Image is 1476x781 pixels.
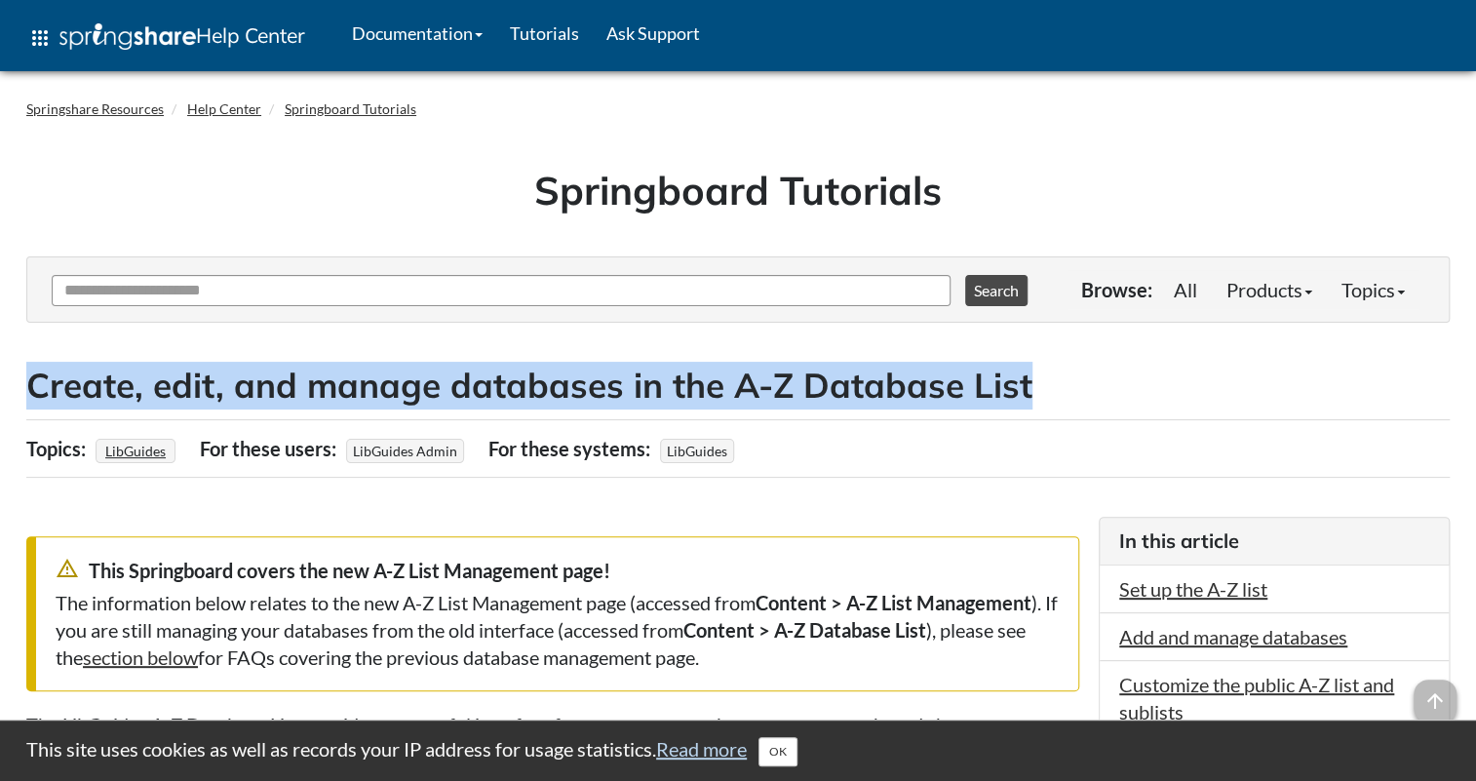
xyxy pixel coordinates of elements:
a: Help Center [187,100,261,117]
span: LibGuides Admin [346,439,464,463]
span: arrow_upward [1414,680,1457,722]
span: Help Center [196,22,305,48]
a: Set up the A-Z list [1119,577,1267,601]
a: Customize the public A-Z list and sublists [1119,673,1394,723]
img: Springshare [59,23,196,50]
strong: Content > A-Z Database List [683,618,926,642]
div: This Springboard covers the new A-Z List Management page! [56,557,1059,584]
span: LibGuides [660,439,734,463]
a: Documentation [338,9,496,58]
span: warning_amber [56,557,79,580]
button: Search [965,275,1028,306]
a: Springshare Resources [26,100,164,117]
div: This site uses cookies as well as records your IP address for usage statistics. [7,735,1469,766]
a: Tutorials [496,9,593,58]
a: Ask Support [593,9,714,58]
h3: In this article [1119,527,1429,555]
p: Browse: [1081,276,1152,303]
a: Products [1212,270,1327,309]
div: For these users: [200,430,341,467]
div: Topics: [26,430,91,467]
span: apps [28,26,52,50]
a: Read more [656,737,747,761]
button: Close [758,737,797,766]
a: apps Help Center [15,9,319,67]
h2: Create, edit, and manage databases in the A-Z Database List [26,362,1450,410]
strong: Content > A-Z List Management [756,591,1031,614]
a: LibGuides [102,437,169,465]
a: Topics [1327,270,1419,309]
h1: Springboard Tutorials [41,163,1435,217]
a: arrow_upward [1414,682,1457,705]
a: All [1159,270,1212,309]
div: For these systems: [488,430,655,467]
div: The information below relates to the new A-Z List Management page (accessed from ). If you are st... [56,589,1059,671]
a: Add and manage databases [1119,625,1347,648]
a: Springboard Tutorials [285,100,416,117]
a: section below [83,645,198,669]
